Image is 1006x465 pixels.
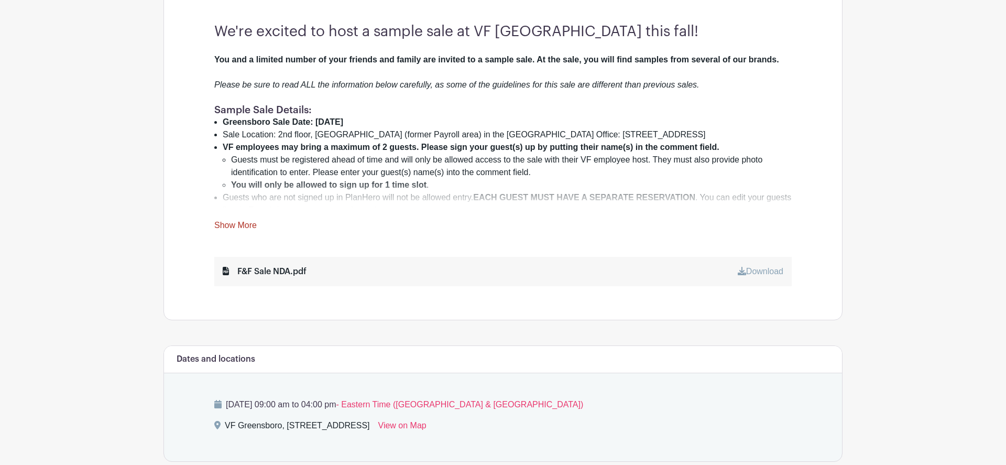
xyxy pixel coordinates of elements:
h1: Sample Sale Details: [214,104,792,116]
div: VF Greensboro, [STREET_ADDRESS] [225,419,370,436]
div: F&F Sale NDA.pdf [223,265,307,278]
a: View on Map [378,419,427,436]
li: Sale Location: 2nd floor, [GEOGRAPHIC_DATA] (former Payroll area) in the [GEOGRAPHIC_DATA] Office... [223,128,792,141]
h6: Dates and locations [177,354,255,364]
strong: EACH GUEST MUST HAVE A SEPARATE RESERVATION [473,193,695,202]
strong: You and a limited number of your friends and family are invited to a sample sale. At the sale, yo... [214,55,779,64]
p: [DATE] 09:00 am to 04:00 pm [214,398,792,411]
a: Download [738,267,783,276]
h3: We're excited to host a sample sale at VF [GEOGRAPHIC_DATA] this fall! [214,23,792,41]
a: Show More [214,221,257,234]
strong: Greensboro Sale Date: [DATE] [223,117,343,126]
li: . [231,179,792,191]
span: - Eastern Time ([GEOGRAPHIC_DATA] & [GEOGRAPHIC_DATA]) [336,400,583,409]
strong: VF employees may bring a maximum of 2 guests. Please sign your guest(s) up by putting their name(... [223,143,719,152]
strong: You will only be allowed to sign up for 1 time slot [231,180,427,189]
em: Please be sure to read ALL the information below carefully, as some of the guidelines for this sa... [214,80,699,89]
li: Guests who are not signed up in PlanHero will not be allowed entry. . You can edit your guests li... [223,191,792,217]
li: Guests must be registered ahead of time and will only be allowed access to the sale with their VF... [231,154,792,179]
